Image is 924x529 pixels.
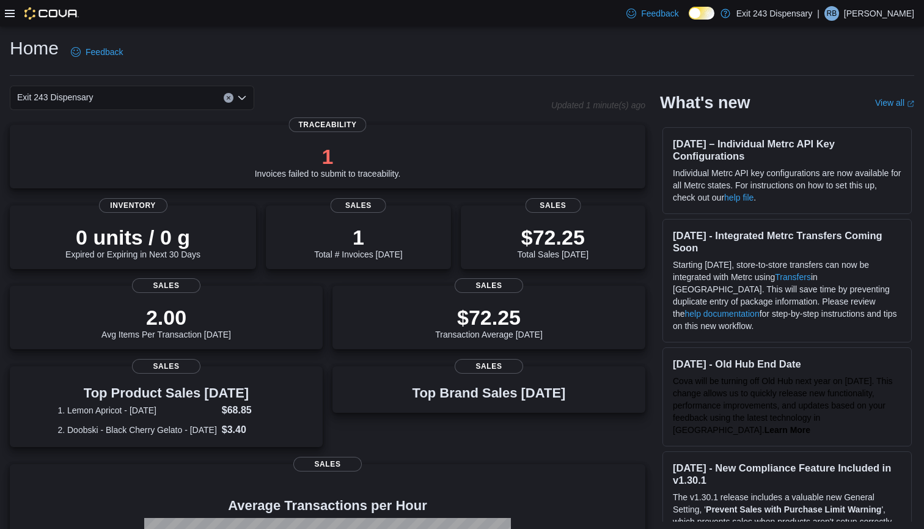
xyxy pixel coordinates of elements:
[255,144,401,179] div: Invoices failed to submit to traceability.
[673,376,893,435] span: Cova will be turning off Old Hub next year on [DATE]. This change allows us to quickly release ne...
[641,7,678,20] span: Feedback
[65,225,200,250] p: 0 units / 0 g
[24,7,79,20] img: Cova
[706,505,881,514] strong: Prevent Sales with Purchase Limit Warning
[455,359,523,374] span: Sales
[132,278,200,293] span: Sales
[673,462,901,486] h3: [DATE] - New Compliance Feature Included in v1.30.1
[817,6,820,21] p: |
[827,6,837,21] span: RB
[413,386,566,401] h3: Top Brand Sales [DATE]
[673,358,901,370] h3: [DATE] - Old Hub End Date
[10,36,59,61] h1: Home
[551,100,645,110] p: Updated 1 minute(s) ago
[736,6,813,21] p: Exit 243 Dispensary
[20,498,636,513] h4: Average Transactions per Hour
[621,1,683,26] a: Feedback
[518,225,588,259] div: Total Sales [DATE]
[824,6,839,21] div: Ryan Ballow
[57,424,216,436] dt: 2. Doobski - Black Cherry Gelato - [DATE]
[775,272,811,282] a: Transfers
[314,225,402,250] p: 1
[255,144,401,169] p: 1
[673,167,901,204] p: Individual Metrc API key configurations are now available for all Metrc states. For instructions ...
[435,305,543,330] p: $72.25
[907,100,914,108] svg: External link
[293,457,362,472] span: Sales
[314,225,402,259] div: Total # Invoices [DATE]
[844,6,914,21] p: [PERSON_NAME]
[673,229,901,254] h3: [DATE] - Integrated Metrc Transfers Coming Soon
[684,309,759,319] a: help documentation
[237,93,247,103] button: Open list of options
[99,198,167,213] span: Inventory
[525,198,581,213] span: Sales
[673,138,901,162] h3: [DATE] – Individual Metrc API Key Configurations
[132,359,200,374] span: Sales
[65,225,200,259] div: Expired or Expiring in Next 30 Days
[222,423,275,437] dd: $3.40
[673,259,901,332] p: Starting [DATE], store-to-store transfers can now be integrated with Metrc using in [GEOGRAPHIC_D...
[66,40,128,64] a: Feedback
[57,386,274,401] h3: Top Product Sales [DATE]
[331,198,386,213] span: Sales
[101,305,231,339] div: Avg Items Per Transaction [DATE]
[455,278,523,293] span: Sales
[724,193,754,202] a: help file
[288,117,366,132] span: Traceability
[518,225,588,250] p: $72.25
[57,404,216,416] dt: 1. Lemon Apricot - [DATE]
[660,93,750,113] h2: What's new
[17,90,94,105] span: Exit 243 Dispensary
[86,46,123,58] span: Feedback
[222,403,275,418] dd: $68.85
[224,93,233,103] button: Clear input
[435,305,543,339] div: Transaction Average [DATE]
[875,98,914,108] a: View allExternal link
[689,7,714,20] input: Dark Mode
[101,305,231,330] p: 2.00
[765,425,810,435] a: Learn More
